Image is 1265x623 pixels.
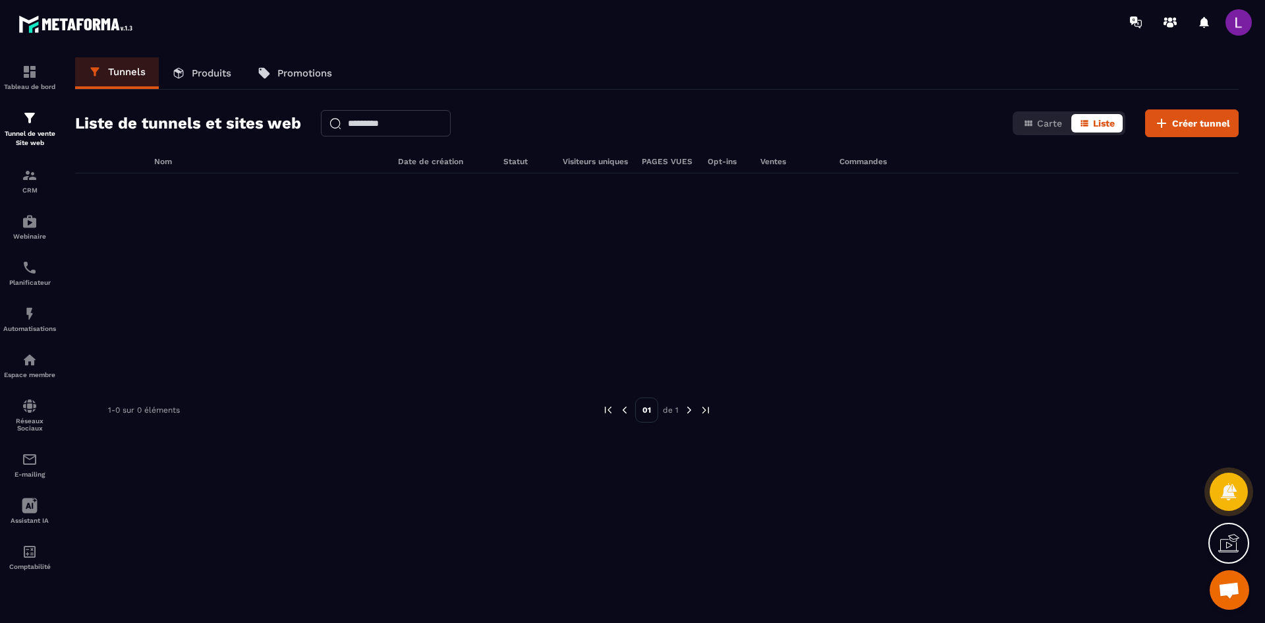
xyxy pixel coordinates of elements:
img: social-network [22,398,38,414]
p: CRM [3,187,56,194]
h6: Nom [154,157,385,166]
p: Planificateur [3,279,56,286]
h6: Statut [503,157,549,166]
h6: PAGES VUES [642,157,694,166]
img: prev [602,404,614,416]
h6: Visiteurs uniques [563,157,629,166]
a: automationsautomationsWebinaire [3,204,56,250]
h6: Opt-ins [708,157,747,166]
h2: Liste de tunnels et sites web [75,110,301,136]
a: social-networksocial-networkRéseaux Sociaux [3,388,56,442]
h6: Ventes [760,157,826,166]
p: Réseaux Sociaux [3,417,56,432]
img: scheduler [22,260,38,276]
img: logo [18,12,137,36]
a: accountantaccountantComptabilité [3,534,56,580]
button: Créer tunnel [1145,109,1239,137]
img: formation [22,167,38,183]
a: emailemailE-mailing [3,442,56,488]
p: 01 [635,398,658,423]
span: Carte [1037,118,1062,129]
p: Espace membre [3,371,56,378]
p: Comptabilité [3,563,56,570]
a: formationformationCRM [3,158,56,204]
a: Tunnels [75,57,159,89]
div: Ouvrir le chat [1210,570,1249,610]
p: Webinaire [3,233,56,240]
h6: Date de création [398,157,490,166]
p: Assistant IA [3,517,56,524]
img: automations [22,214,38,229]
img: prev [619,404,631,416]
a: Produits [159,57,244,89]
img: automations [22,306,38,322]
p: Promotions [277,67,332,79]
p: Tunnels [108,66,146,78]
p: Automatisations [3,325,56,332]
p: Tunnel de vente Site web [3,129,56,148]
button: Liste [1071,114,1123,133]
img: formation [22,110,38,126]
p: 1-0 sur 0 éléments [108,405,180,415]
a: formationformationTableau de bord [3,54,56,100]
a: Assistant IA [3,488,56,534]
img: email [22,452,38,467]
a: Promotions [244,57,345,89]
img: next [683,404,695,416]
p: de 1 [663,405,679,415]
p: Produits [192,67,231,79]
a: automationsautomationsEspace membre [3,342,56,388]
span: Créer tunnel [1172,117,1230,130]
a: automationsautomationsAutomatisations [3,296,56,342]
span: Liste [1093,118,1115,129]
p: Tableau de bord [3,83,56,90]
p: E-mailing [3,471,56,478]
img: formation [22,64,38,80]
a: schedulerschedulerPlanificateur [3,250,56,296]
img: accountant [22,544,38,560]
img: automations [22,352,38,368]
button: Carte [1015,114,1070,133]
h6: Commandes [839,157,887,166]
img: next [700,404,712,416]
a: formationformationTunnel de vente Site web [3,100,56,158]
